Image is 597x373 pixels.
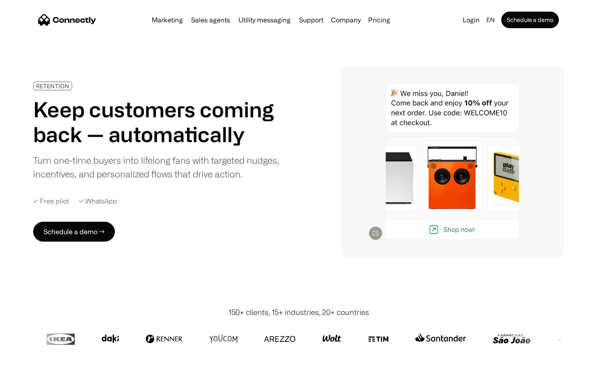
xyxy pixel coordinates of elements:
[486,14,495,26] div: en
[79,197,117,205] div: ✓ WhatsApp
[17,358,50,370] ul: Language list
[8,358,50,370] aside: Language selected: English
[188,17,233,23] a: Sales agents
[36,83,69,89] div: RETENTION
[296,17,327,23] a: Support
[33,222,115,242] a: Schedule a demo →
[33,153,285,181] div: Turn one-time buyers into lifelong fans with targeted nudges, incentives, and personalized flows ...
[459,14,483,26] a: Login
[501,12,559,28] a: Schedule a demo
[33,97,285,147] h1: Keep customers coming back — automatically
[228,307,369,318] div: 150+ clients, 15+ industries, 20+ countries
[235,17,294,23] a: Utility messaging
[148,17,186,23] a: Marketing
[365,17,393,23] a: Pricing
[33,197,69,205] div: ✓ Free pilot
[331,14,361,26] div: Company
